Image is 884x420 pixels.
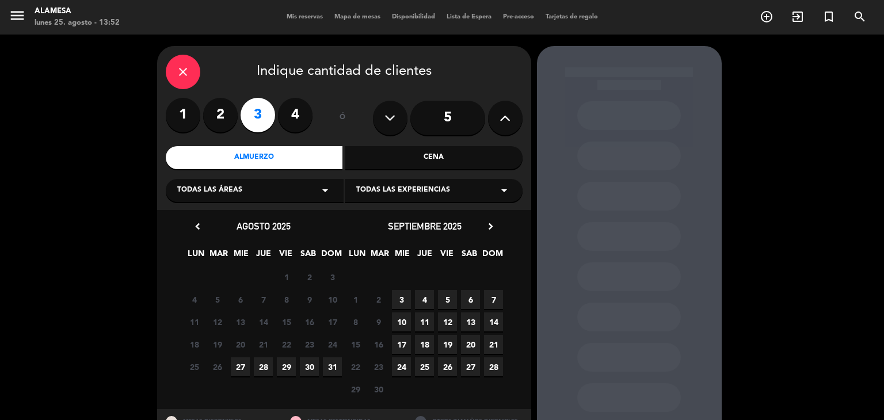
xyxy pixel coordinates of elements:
[318,184,332,197] i: arrow_drop_down
[276,247,295,266] span: VIE
[484,312,503,331] span: 14
[370,247,389,266] span: MAR
[186,247,205,266] span: LUN
[277,357,296,376] span: 29
[300,268,319,287] span: 2
[329,14,386,20] span: Mapa de mesas
[460,247,479,266] span: SAB
[346,312,365,331] span: 8
[415,357,434,376] span: 25
[231,335,250,354] span: 20
[192,220,204,232] i: chevron_left
[323,312,342,331] span: 17
[386,14,441,20] span: Disponibilidad
[9,7,26,28] button: menu
[254,290,273,309] span: 7
[300,290,319,309] span: 9
[437,247,456,266] span: VIE
[166,98,200,132] label: 1
[166,146,343,169] div: Almuerzo
[356,185,450,196] span: Todas las experiencias
[853,10,867,24] i: search
[461,357,480,376] span: 27
[791,10,805,24] i: exit_to_app
[185,290,204,309] span: 4
[392,290,411,309] span: 3
[277,290,296,309] span: 8
[35,17,120,29] div: lunes 25. agosto - 13:52
[369,357,388,376] span: 23
[185,335,204,354] span: 18
[321,247,340,266] span: DOM
[231,290,250,309] span: 6
[497,184,511,197] i: arrow_drop_down
[822,10,836,24] i: turned_in_not
[208,335,227,354] span: 19
[231,247,250,266] span: MIE
[484,335,503,354] span: 21
[497,14,540,20] span: Pre-acceso
[323,268,342,287] span: 3
[484,290,503,309] span: 7
[254,247,273,266] span: JUE
[323,335,342,354] span: 24
[461,335,480,354] span: 20
[208,357,227,376] span: 26
[415,247,434,266] span: JUE
[760,10,773,24] i: add_circle_outline
[482,247,501,266] span: DOM
[254,312,273,331] span: 14
[208,290,227,309] span: 5
[369,290,388,309] span: 2
[281,14,329,20] span: Mis reservas
[300,335,319,354] span: 23
[484,357,503,376] span: 28
[438,312,457,331] span: 12
[485,220,497,232] i: chevron_right
[208,312,227,331] span: 12
[166,55,523,89] div: Indique cantidad de clientes
[392,335,411,354] span: 17
[254,335,273,354] span: 21
[438,357,457,376] span: 26
[278,98,313,132] label: 4
[254,357,273,376] span: 28
[241,98,275,132] label: 3
[415,312,434,331] span: 11
[415,290,434,309] span: 4
[392,312,411,331] span: 10
[231,357,250,376] span: 27
[176,65,190,79] i: close
[185,312,204,331] span: 11
[369,380,388,399] span: 30
[346,290,365,309] span: 1
[346,357,365,376] span: 22
[277,312,296,331] span: 15
[277,268,296,287] span: 1
[323,357,342,376] span: 31
[209,247,228,266] span: MAR
[369,335,388,354] span: 16
[324,98,361,138] div: ó
[461,312,480,331] span: 13
[237,220,291,232] span: agosto 2025
[388,220,462,232] span: septiembre 2025
[346,380,365,399] span: 29
[177,185,242,196] span: Todas las áreas
[203,98,238,132] label: 2
[9,7,26,24] i: menu
[540,14,604,20] span: Tarjetas de regalo
[441,14,497,20] span: Lista de Espera
[299,247,318,266] span: SAB
[185,357,204,376] span: 25
[392,357,411,376] span: 24
[438,335,457,354] span: 19
[277,335,296,354] span: 22
[323,290,342,309] span: 10
[300,357,319,376] span: 30
[35,6,120,17] div: Alamesa
[345,146,523,169] div: Cena
[415,335,434,354] span: 18
[393,247,411,266] span: MIE
[438,290,457,309] span: 5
